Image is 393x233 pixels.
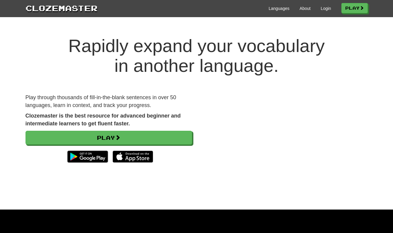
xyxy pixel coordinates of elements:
a: Play [26,131,192,145]
a: Languages [269,5,289,11]
img: Download_on_the_App_Store_Badge_US-UK_135x40-25178aeef6eb6b83b96f5f2d004eda3bffbb37122de64afbaef7... [113,151,153,163]
a: Clozemaster [26,2,98,14]
a: Login [321,5,331,11]
img: Get it on Google Play [64,148,111,166]
a: About [300,5,311,11]
strong: Clozemaster is the best resource for advanced beginner and intermediate learners to get fluent fa... [26,113,181,127]
a: Play [341,3,368,13]
p: Play through thousands of fill-in-the-blank sentences in over 50 languages, learn in context, and... [26,94,192,109]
